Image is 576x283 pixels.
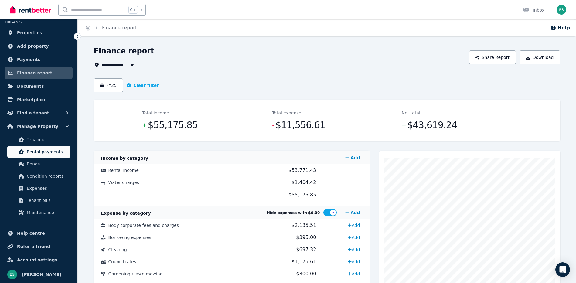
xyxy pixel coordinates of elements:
[27,136,68,143] span: Tenancies
[346,269,362,279] a: Add
[469,50,516,64] button: Share Report
[5,227,73,239] a: Help centre
[5,67,73,79] a: Finance report
[291,222,316,228] span: $2,135.51
[108,168,139,173] span: Rental income
[108,259,136,264] span: Council rates
[272,109,301,117] dt: Total expense
[101,156,148,161] span: Income by category
[291,179,316,185] span: $1,404.42
[17,243,50,250] span: Refer a friend
[402,121,406,129] span: +
[101,211,151,216] span: Expense by category
[520,50,560,64] button: Download
[275,119,325,131] span: $11,556.61
[5,107,73,119] button: Find a tenant
[343,152,362,164] a: Add
[142,109,169,117] dt: Total income
[288,167,316,173] span: $53,771.43
[10,5,51,14] img: RentBetter
[343,206,362,219] a: Add
[108,223,179,228] span: Body corporate fees and charges
[17,43,49,50] span: Add property
[5,94,73,106] a: Marketplace
[557,5,566,15] img: Baskar Srinivasan
[7,146,70,158] a: Rental payments
[17,256,57,264] span: Account settings
[346,245,362,254] a: Add
[17,230,45,237] span: Help centre
[17,123,58,130] span: Manage Property
[402,109,420,117] dt: Net total
[346,257,362,267] a: Add
[7,182,70,194] a: Expenses
[17,29,42,36] span: Properties
[27,209,68,216] span: Maintenance
[407,119,457,131] span: $43,619.24
[5,20,24,24] span: ORGANISE
[17,96,46,103] span: Marketplace
[7,270,17,279] img: Baskar Srinivasan
[148,119,198,131] span: $55,175.85
[267,211,320,215] span: Hide expenses with $0.00
[5,80,73,92] a: Documents
[22,271,61,278] span: [PERSON_NAME]
[288,192,316,198] span: $55,175.85
[17,56,40,63] span: Payments
[523,7,544,13] div: Inbox
[108,271,163,276] span: Gardening / lawn mowing
[7,194,70,206] a: Tenant bills
[127,82,159,88] button: Clear filter
[296,271,316,277] span: $300.00
[108,247,127,252] span: Cleaning
[7,170,70,182] a: Condition reports
[272,121,274,129] span: -
[296,247,316,252] span: $697.32
[27,197,68,204] span: Tenant bills
[27,160,68,168] span: Bonds
[17,69,52,77] span: Finance report
[27,172,68,180] span: Condition reports
[555,262,570,277] div: Open Intercom Messenger
[94,78,123,92] button: FY25
[102,25,137,31] a: Finance report
[7,134,70,146] a: Tenancies
[346,220,362,230] a: Add
[108,235,151,240] span: Borrowing expenses
[346,233,362,242] a: Add
[27,148,68,155] span: Rental payments
[5,40,73,52] a: Add property
[5,254,73,266] a: Account settings
[550,24,570,32] button: Help
[7,158,70,170] a: Bonds
[5,53,73,66] a: Payments
[5,120,73,132] button: Manage Property
[128,6,138,14] span: Ctrl
[17,83,44,90] span: Documents
[17,109,49,117] span: Find a tenant
[94,46,154,56] h1: Finance report
[7,206,70,219] a: Maintenance
[78,19,144,36] nav: Breadcrumb
[27,185,68,192] span: Expenses
[142,121,147,129] span: +
[296,234,316,240] span: $395.00
[108,180,139,185] span: Water charges
[5,240,73,253] a: Refer a friend
[5,27,73,39] a: Properties
[291,259,316,264] span: $1,175.61
[140,7,142,12] span: k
